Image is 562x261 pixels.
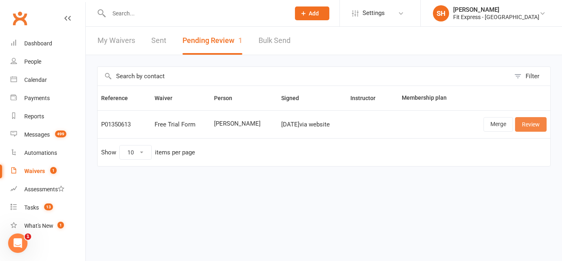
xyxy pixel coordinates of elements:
[238,36,242,45] span: 1
[11,71,85,89] a: Calendar
[398,86,463,110] th: Membership plan
[25,233,31,240] span: 1
[11,34,85,53] a: Dashboard
[11,53,85,71] a: People
[11,107,85,126] a: Reports
[11,180,85,199] a: Assessments
[433,5,449,21] div: SH
[281,121,343,128] div: [DATE] via website
[453,6,539,13] div: [PERSON_NAME]
[24,168,45,174] div: Waivers
[24,222,53,229] div: What's New
[214,95,241,101] span: Person
[350,95,384,101] span: Instructor
[151,27,166,55] a: Sent
[24,95,50,101] div: Payments
[101,95,137,101] span: Reference
[11,126,85,144] a: Messages 499
[155,93,181,103] button: Waiver
[24,58,41,65] div: People
[182,27,242,55] button: Pending Review1
[453,13,539,21] div: Fit Express - [GEOGRAPHIC_DATA]
[11,144,85,162] a: Automations
[214,120,274,127] span: [PERSON_NAME]
[106,8,284,19] input: Search...
[24,77,47,83] div: Calendar
[484,117,513,132] a: Merge
[526,71,539,81] div: Filter
[214,93,241,103] button: Person
[8,233,28,253] iframe: Intercom live chat
[350,93,384,103] button: Instructor
[259,27,291,55] a: Bulk Send
[44,203,53,210] span: 13
[155,95,181,101] span: Waiver
[515,117,547,132] a: Review
[11,89,85,107] a: Payments
[24,150,57,156] div: Automations
[363,4,385,22] span: Settings
[24,186,64,193] div: Assessments
[155,121,207,128] div: Free Trial Form
[50,167,57,174] span: 1
[101,93,137,103] button: Reference
[24,204,39,211] div: Tasks
[24,40,52,47] div: Dashboard
[281,95,308,101] span: Signed
[98,27,135,55] a: My Waivers
[11,162,85,180] a: Waivers 1
[281,93,308,103] button: Signed
[101,121,147,128] div: P01350613
[57,222,64,229] span: 1
[155,149,195,156] div: items per page
[11,217,85,235] a: What's New1
[10,8,30,28] a: Clubworx
[24,113,44,120] div: Reports
[11,199,85,217] a: Tasks 13
[24,131,50,138] div: Messages
[510,67,550,86] button: Filter
[98,67,510,86] input: Search by contact
[55,130,66,137] span: 499
[101,145,195,160] div: Show
[309,10,319,17] span: Add
[295,6,329,20] button: Add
